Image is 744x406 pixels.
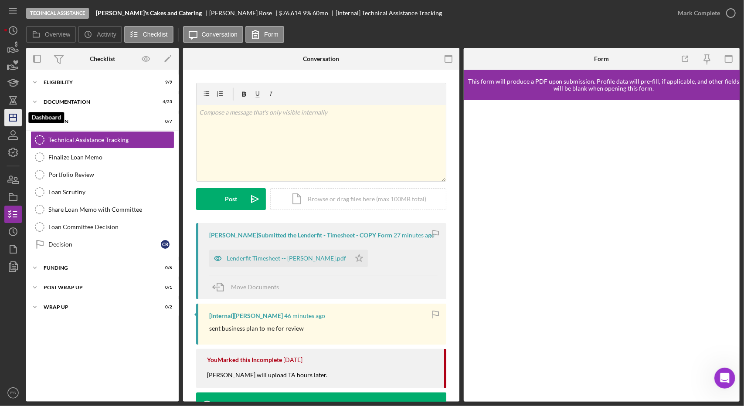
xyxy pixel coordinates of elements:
text: ES [10,391,16,396]
div: Recent messageProfile image for ChristinaRate your conversation[PERSON_NAME]•[DATE] [9,117,166,163]
button: Form [245,26,284,43]
a: Loan Committee Decision [31,218,174,236]
iframe: Lenderfit form [472,109,732,393]
p: Hi [PERSON_NAME] 👋 [17,62,157,91]
span: Move Documents [231,283,279,291]
label: Activity [97,31,116,38]
p: sent business plan to me for review [209,324,304,333]
div: Checklist [90,55,115,62]
div: You Marked this Incomplete [207,356,282,363]
div: Loan Scrutiny [48,189,174,196]
div: 0 / 7 [156,119,172,124]
button: Lenderfit Timesheet -- [PERSON_NAME].pdf [209,250,368,267]
div: Conversation [303,55,339,62]
div: Funding [44,265,150,271]
button: Messages [58,272,116,307]
img: Profile image for Christina [18,138,35,155]
span: Rate your conversation [39,138,110,145]
div: Recent message [18,125,156,134]
div: Post [225,188,237,210]
div: [PERSON_NAME] Rose [209,10,279,17]
span: Search for help [18,176,71,185]
div: Archive a Project [18,228,146,237]
span: Home [19,294,39,300]
a: Technical Assistance Tracking [31,131,174,149]
button: Post [196,188,266,210]
div: Eligibility [44,80,150,85]
iframe: Intercom live chat [714,368,735,389]
div: Mark Complete [678,4,720,22]
a: Share Loan Memo with Committee [31,201,174,218]
button: Mark Complete [669,4,740,22]
div: Archive a Project [13,224,162,240]
time: 2025-09-24 14:06 [284,312,325,319]
div: Pipeline and Forecast View [18,212,146,221]
div: This form will produce a PDF upon submission. Profile data will pre-fill, if applicable, and othe... [468,78,740,92]
div: 9 % [303,10,311,17]
button: ES [4,384,22,402]
div: [PERSON_NAME] Submitted the Lenderfit - Timesheet - COPY Form [209,232,392,239]
div: Update Permissions Settings [13,192,162,208]
a: Portfolio Review [31,166,174,183]
button: Checklist [124,26,173,43]
div: Technical Assistance [26,8,89,19]
div: Finalize Loan Memo [48,154,174,161]
div: C R [161,240,170,249]
div: Profile image for ChristinaRate your conversation[PERSON_NAME]•[DATE] [9,130,165,162]
div: Form [594,55,609,62]
div: 9 / 9 [156,80,172,85]
div: Lenderfit Timesheet -- [PERSON_NAME].pdf [227,255,346,262]
div: 0 / 1 [156,285,172,290]
div: Personal Profile Form [18,244,146,253]
div: [PERSON_NAME] will upload TA hours later. [207,371,336,388]
a: Finalize Loan Memo [31,149,174,166]
label: Conversation [202,31,238,38]
div: 60 mo [313,10,328,17]
div: Update Permissions Settings [18,196,146,205]
img: logo [17,17,31,30]
button: Search for help [13,171,162,189]
div: 4 / 23 [156,99,172,105]
button: Move Documents [209,276,288,298]
div: Decision [48,241,161,248]
div: Pipeline and Forecast View [13,208,162,224]
button: Activity [78,26,122,43]
div: Post Wrap Up [44,285,150,290]
div: Personal Profile Form [13,240,162,257]
a: Loan Scrutiny [31,183,174,201]
div: [Internal] [PERSON_NAME] [209,312,283,319]
div: Documentation [44,99,150,105]
label: Overview [45,31,70,38]
div: [Internal] Technical Assistance Tracking [336,10,442,17]
button: Help [116,272,174,307]
img: Profile image for Christina [126,14,144,31]
span: Messages [72,294,102,300]
div: Portfolio Review [48,171,174,178]
div: Wrap up [44,304,150,310]
div: Loan Committee Decision [48,223,174,230]
b: [PERSON_NAME]'s Cakes and Catering [96,10,202,17]
div: 0 / 6 [156,265,172,271]
div: [PERSON_NAME] [39,146,89,156]
div: Technical Assistance Tracking [48,136,174,143]
button: Overview [26,26,76,43]
time: 2025-09-24 14:25 [394,232,435,239]
time: 2025-09-16 15:25 [283,356,302,363]
div: Close [150,14,166,30]
label: Form [264,31,279,38]
button: Conversation [183,26,244,43]
span: Help [138,294,152,300]
div: Decision [44,119,150,124]
label: Checklist [143,31,168,38]
div: • [DATE] [91,146,116,156]
p: How can we help? [17,91,157,106]
span: $76,614 [279,9,302,17]
div: Share Loan Memo with Committee [48,206,174,213]
div: 0 / 2 [156,304,172,310]
a: DecisionCR [31,236,174,253]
